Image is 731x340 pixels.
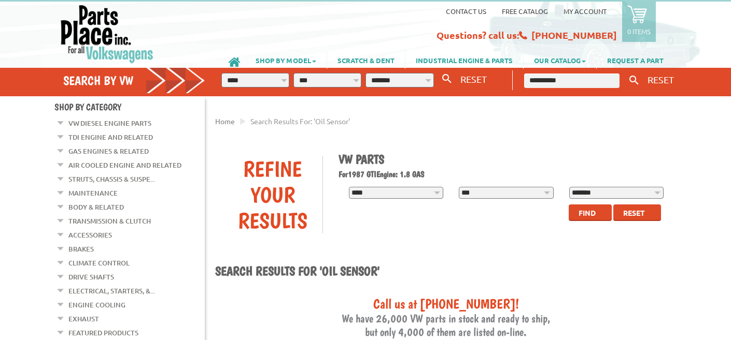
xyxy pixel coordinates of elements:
h1: VW Parts [339,152,669,167]
a: Drive Shafts [68,270,114,284]
a: Featured Products [68,326,138,339]
a: REQUEST A PART [597,51,674,69]
a: SCRATCH & DENT [327,51,405,69]
a: Maintenance [68,186,118,200]
h1: Search results for 'oil sensor' [215,263,677,280]
a: Electrical, Starters, &... [68,284,155,298]
div: Refine Your Results [223,156,322,233]
button: Reset [613,204,661,221]
button: Keyword Search [626,72,642,89]
a: TDI Engine and Related [68,130,153,144]
button: Find [569,204,612,221]
a: Accessories [68,228,112,242]
a: My Account [564,7,607,16]
a: 0 items [622,2,656,42]
a: Home [215,116,235,126]
h4: Search by VW [63,73,205,88]
a: Gas Engines & Related [68,144,149,158]
a: SHOP BY MODEL [245,51,327,69]
span: RESET [648,74,674,85]
a: Brakes [68,242,94,256]
a: Body & Related [68,200,124,214]
button: RESET [456,71,491,86]
p: 0 items [627,27,651,36]
a: Contact us [446,7,486,16]
h2: 1987 GTI [339,169,669,179]
button: Search By VW... [438,71,456,86]
span: Reset [623,208,645,217]
span: Engine: 1.8 GAS [376,169,425,179]
a: Climate Control [68,256,130,270]
a: INDUSTRIAL ENGINE & PARTS [405,51,523,69]
a: Transmission & Clutch [68,214,151,228]
img: Parts Place Inc! [60,4,154,64]
a: Free Catalog [502,7,548,16]
a: VW Diesel Engine Parts [68,116,151,130]
a: OUR CATALOG [524,51,596,69]
a: Exhaust [68,312,99,326]
h4: Shop By Category [54,101,205,112]
a: Struts, Chassis & Suspe... [68,172,155,186]
button: RESET [643,72,678,87]
span: Find [579,208,596,217]
a: Engine Cooling [68,298,125,312]
span: For [339,169,348,179]
a: Air Cooled Engine and Related [68,158,181,172]
span: RESET [460,73,487,84]
span: Call us at [PHONE_NUMBER]! [373,295,519,312]
span: Search results for: 'oil sensor' [250,116,350,126]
